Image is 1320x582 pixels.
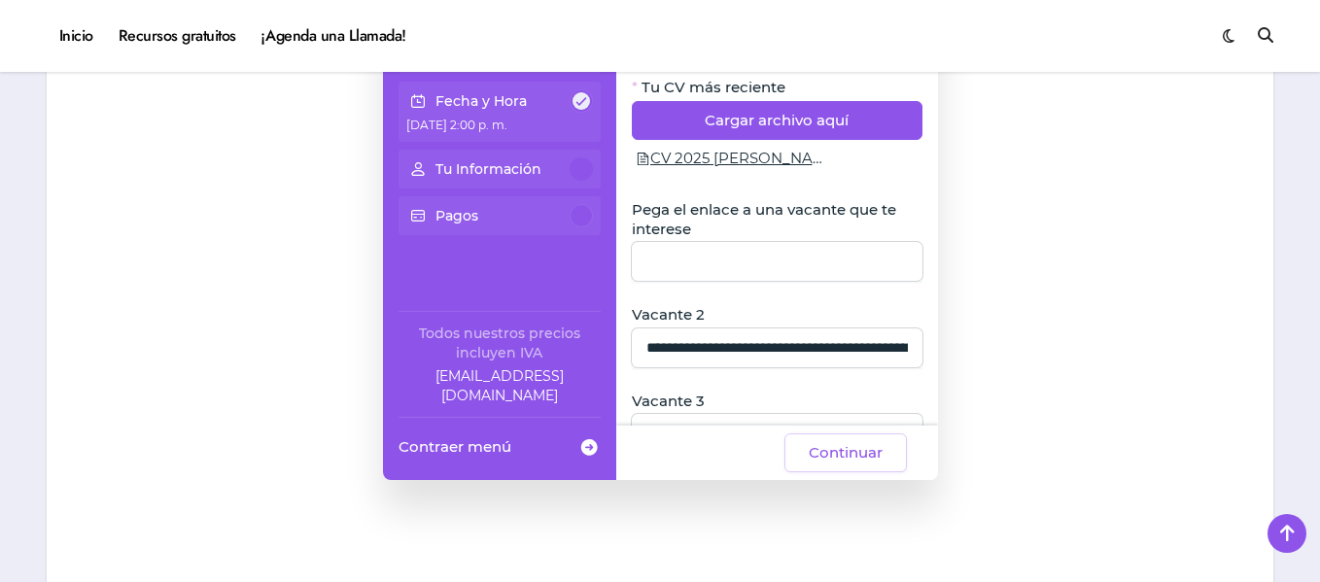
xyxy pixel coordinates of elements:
button: Cargar archivo aquí [632,101,922,140]
a: Company email: ayuda@elhadadelasvacantes.com [399,366,601,405]
span: CV 2025 Luisa Fernanda Valdez Morales.pdf [650,148,822,170]
span: Vacante 3 [632,392,705,411]
span: Continuar [809,441,883,464]
p: Tu Información [435,159,541,179]
span: [DATE] 2:00 p. m. [406,118,507,132]
span: Cargar archivo aquí [705,109,849,132]
button: Continuar [784,433,907,472]
span: Vacante 2 [632,305,705,325]
p: Fecha y Hora [435,91,527,111]
a: Recursos gratuitos [106,10,249,62]
span: Pega el enlace a una vacante que te interese [632,200,922,238]
a: Inicio [47,10,106,62]
span: Contraer menú [399,436,511,457]
div: Todos nuestros precios incluyen IVA [399,324,601,362]
span: Tu CV más reciente [642,78,785,97]
a: ¡Agenda una Llamada! [249,10,419,62]
p: Pagos [435,206,478,225]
